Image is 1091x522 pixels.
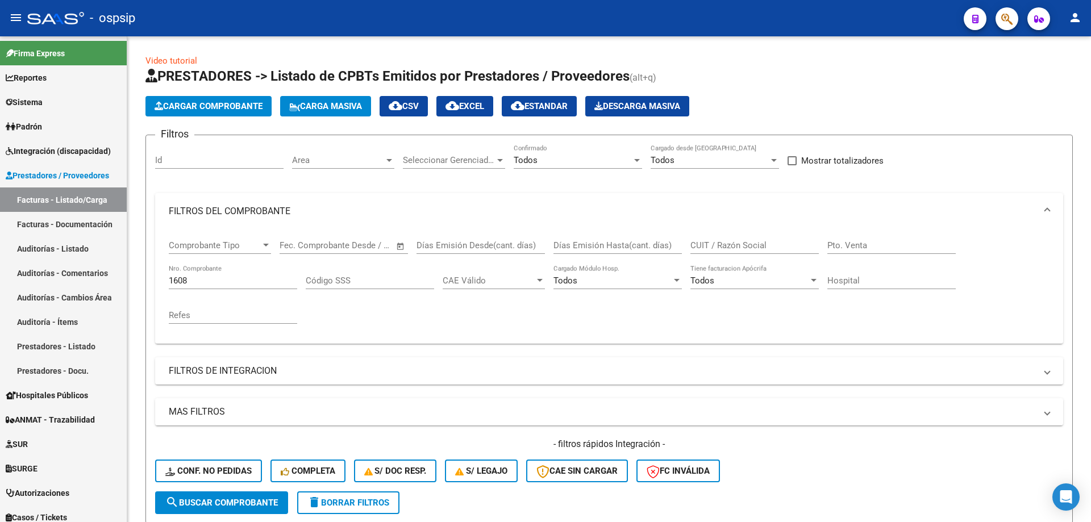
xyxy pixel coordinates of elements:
span: Todos [651,155,674,165]
button: FC Inválida [636,460,720,482]
span: Autorizaciones [6,487,69,499]
span: Reportes [6,72,47,84]
span: Area [292,155,384,165]
h4: - filtros rápidos Integración - [155,438,1063,450]
span: Estandar [511,101,568,111]
span: Comprobante Tipo [169,240,261,250]
span: Descarga Masiva [594,101,680,111]
span: (alt+q) [630,72,656,83]
span: Firma Express [6,47,65,60]
button: S/ Doc Resp. [354,460,437,482]
mat-icon: delete [307,495,321,509]
button: CSV [380,96,428,116]
span: Hospitales Públicos [6,389,88,402]
a: Video tutorial [145,56,197,66]
span: Borrar Filtros [307,498,389,508]
input: Start date [280,240,317,250]
span: Todos [690,275,714,286]
button: S/ legajo [445,460,518,482]
button: Cargar Comprobante [145,96,272,116]
span: Completa [281,466,335,476]
mat-icon: cloud_download [445,99,459,112]
mat-icon: cloud_download [389,99,402,112]
button: Estandar [502,96,577,116]
span: - ospsip [90,6,135,31]
span: CAE Válido [443,275,535,286]
button: Carga Masiva [280,96,371,116]
span: ANMAT - Trazabilidad [6,414,95,426]
span: Todos [514,155,538,165]
app-download-masive: Descarga masiva de comprobantes (adjuntos) [585,96,689,116]
button: Borrar Filtros [297,491,399,514]
mat-icon: search [165,495,179,509]
mat-panel-title: MAS FILTROS [169,406,1036,418]
span: Mostrar totalizadores [801,154,884,168]
span: Padrón [6,120,42,133]
span: Sistema [6,96,43,108]
span: Integración (discapacidad) [6,145,111,157]
mat-icon: menu [9,11,23,24]
span: CSV [389,101,419,111]
span: S/ Doc Resp. [364,466,427,476]
span: SUR [6,438,28,450]
button: EXCEL [436,96,493,116]
mat-expansion-panel-header: FILTROS DE INTEGRACION [155,357,1063,385]
span: Buscar Comprobante [165,498,278,508]
span: PRESTADORES -> Listado de CPBTs Emitidos por Prestadores / Proveedores [145,68,630,84]
input: End date [327,240,382,250]
span: Prestadores / Proveedores [6,169,109,182]
span: Carga Masiva [289,101,362,111]
mat-expansion-panel-header: MAS FILTROS [155,398,1063,425]
mat-icon: person [1068,11,1082,24]
button: Open calendar [394,240,407,253]
button: Buscar Comprobante [155,491,288,514]
mat-icon: cloud_download [511,99,524,112]
span: FC Inválida [647,466,710,476]
button: Completa [270,460,345,482]
mat-panel-title: FILTROS DEL COMPROBANTE [169,205,1036,218]
span: S/ legajo [455,466,507,476]
div: Open Intercom Messenger [1052,483,1080,511]
div: FILTROS DEL COMPROBANTE [155,229,1063,344]
span: Todos [553,275,577,286]
span: Conf. no pedidas [165,466,252,476]
h3: Filtros [155,126,194,142]
button: Conf. no pedidas [155,460,262,482]
span: CAE SIN CARGAR [536,466,618,476]
button: CAE SIN CARGAR [526,460,628,482]
mat-panel-title: FILTROS DE INTEGRACION [169,365,1036,377]
span: EXCEL [445,101,484,111]
mat-expansion-panel-header: FILTROS DEL COMPROBANTE [155,193,1063,229]
span: Seleccionar Gerenciador [403,155,495,165]
span: Cargar Comprobante [155,101,263,111]
span: SURGE [6,462,38,475]
button: Descarga Masiva [585,96,689,116]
